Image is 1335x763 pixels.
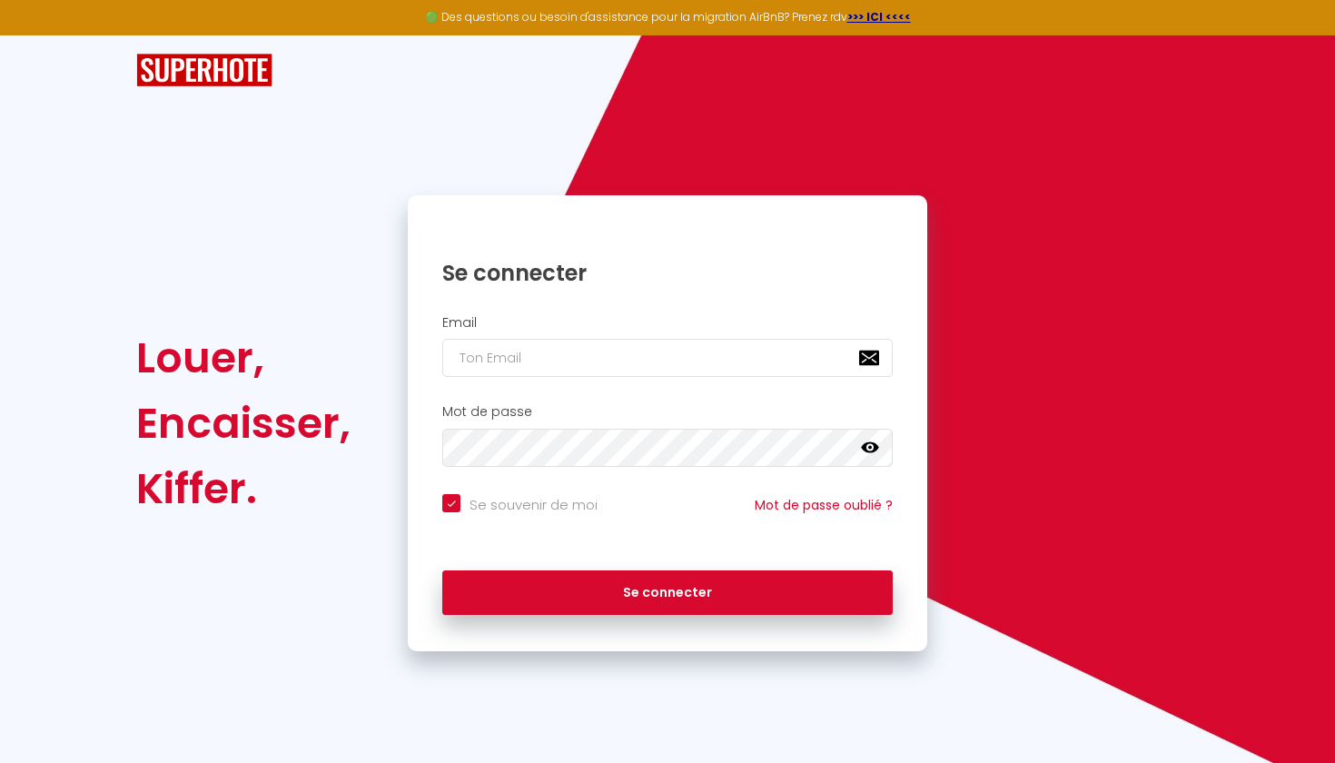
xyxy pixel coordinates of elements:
[442,339,893,377] input: Ton Email
[847,9,911,25] a: >>> ICI <<<<
[136,54,272,87] img: SuperHote logo
[442,315,893,331] h2: Email
[755,496,893,514] a: Mot de passe oublié ?
[136,391,351,456] div: Encaisser,
[442,404,893,420] h2: Mot de passe
[136,325,351,391] div: Louer,
[442,259,893,287] h1: Se connecter
[136,456,351,521] div: Kiffer.
[442,570,893,616] button: Se connecter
